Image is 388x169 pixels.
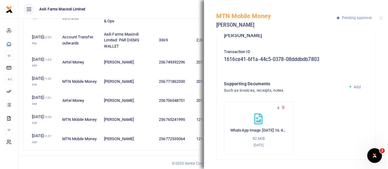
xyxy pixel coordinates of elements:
img: logo-small [6,6,13,13]
td: Airtel Money [59,53,101,72]
button: Close [379,16,383,20]
p: 92.6KB [230,136,287,142]
span: Asili Farms Masindi Limited [37,6,88,12]
td: 256771862330 [156,72,193,91]
div: WhatsApp Image 2025-08-19 at 16.44.05 [224,101,293,155]
td: [PERSON_NAME] [101,110,156,129]
td: [PERSON_NAME] [101,72,156,91]
td: Account Transfer outwards [59,28,101,53]
li: Ac [5,74,13,84]
td: [PERSON_NAME] [101,53,156,72]
td: 256765241995 [156,110,193,129]
td: 201,100 [193,53,223,72]
a: logo-small logo-large logo-large [6,7,13,11]
li: M [5,125,13,135]
td: 121,100 [193,110,223,129]
td: [DATE] [29,91,59,110]
td: 256706548751 [156,91,193,110]
td: 201,100 [193,91,223,110]
span: Add [354,85,360,89]
td: Airtel Money [59,91,101,110]
td: [PERSON_NAME] [101,91,156,110]
h5: [PERSON_NAME] [216,22,337,28]
td: Asili Farms Masindi Limited: PAR DIEMS WALLET [101,28,156,53]
a: Add [348,85,361,89]
td: MTN Mobile Money [59,72,101,91]
td: [DATE] [29,72,59,91]
h5: MTN Mobile Money [216,12,337,20]
td: 201,500 [193,72,223,91]
td: 2,000,000 [193,28,223,53]
small: 11:01 AM [32,96,52,106]
td: 256772535064 [156,129,193,148]
td: [DATE] [29,110,59,129]
td: [DATE] [29,129,59,148]
td: [DATE] [29,28,59,53]
td: MTN Mobile Money [59,129,101,148]
h4: Such as invoices, receipts, notes [224,87,343,94]
td: MTN Mobile Money [59,110,101,129]
small: [DATE] [253,143,263,147]
td: 256749392296 [156,53,193,72]
td: 3369 [156,28,193,53]
span: Pending approval [342,16,372,20]
li: M [5,51,13,61]
h6: WhatsApp Image [DATE] 16.44.05 [230,128,287,133]
iframe: Intercom live chat [367,148,382,163]
h4: Supporting Documents [224,80,343,87]
td: [DATE] [29,53,59,72]
p: Transaction ID [224,49,368,55]
small: 02:05 PM [32,36,52,45]
span: 2 [380,148,385,153]
td: 121,100 [193,129,223,148]
small: 10:57 AM [32,134,52,144]
td: [PERSON_NAME] [101,129,156,148]
h5: 1616ce41-6f1a-44c5-0378-08dddbdb7803 [224,56,368,63]
h5: [PERSON_NAME] [224,33,368,39]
